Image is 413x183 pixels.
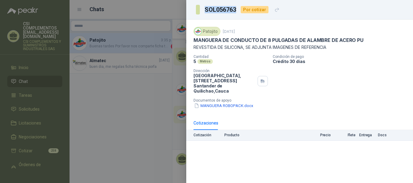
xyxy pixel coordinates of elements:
p: Documentos de apoyo [193,98,411,103]
p: REVESTIDA DE SILICONA, SE ADJUNTA IMAGENES DE REFERENCIA [193,45,406,50]
div: Metros [197,59,213,64]
p: Dirección [193,69,255,73]
p: Precio [301,133,331,137]
p: Flete [334,133,356,137]
button: MANGUERA ROBOPACK.docx [193,103,254,109]
div: Por cotizar [241,6,268,13]
p: Producto [224,133,297,137]
p: [GEOGRAPHIC_DATA], [STREET_ADDRESS] Santander de Quilichao , Cauca [193,73,255,93]
p: MANGUERA DE CONDUCTO DE 8 PULGADAS DE ALAMBRE DE ACERO PU [193,37,363,43]
div: Cotizaciones [193,120,218,126]
p: Condición de pago [273,55,411,59]
p: 5 [193,59,196,64]
p: Cantidad [193,55,268,59]
p: [DATE] [223,29,235,34]
h3: SOL056763 [205,7,237,13]
img: Company Logo [195,28,201,35]
p: Docs [378,133,390,137]
p: Crédito 30 días [273,59,411,64]
p: Entrega [359,133,374,137]
div: Patojito [193,27,220,36]
p: Cotización [193,133,221,137]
